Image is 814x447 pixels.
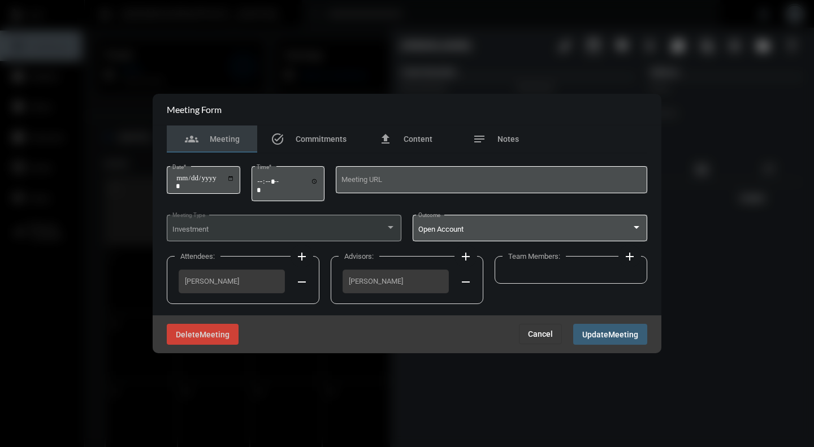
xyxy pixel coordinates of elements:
span: Delete [176,330,200,339]
span: Open Account [418,225,464,233]
mat-icon: add [295,250,309,263]
span: Notes [497,134,519,144]
mat-icon: remove [459,275,473,289]
span: Meeting [608,330,638,339]
mat-icon: task_alt [271,132,284,146]
button: Cancel [519,324,562,344]
span: Commitments [296,134,347,144]
span: Content [404,134,432,144]
mat-icon: groups [185,132,198,146]
span: Investment [172,225,209,233]
button: DeleteMeeting [167,324,239,345]
label: Advisors: [339,252,379,261]
label: Team Members: [503,252,566,261]
span: [PERSON_NAME] [185,277,279,285]
h2: Meeting Form [167,104,222,115]
span: [PERSON_NAME] [349,277,443,285]
mat-icon: remove [295,275,309,289]
span: Meeting [200,330,230,339]
span: Update [582,330,608,339]
mat-icon: add [623,250,637,263]
mat-icon: add [459,250,473,263]
button: UpdateMeeting [573,324,647,345]
span: Meeting [210,134,240,144]
label: Attendees: [175,252,220,261]
span: Cancel [528,329,553,338]
mat-icon: notes [473,132,486,146]
mat-icon: file_upload [379,132,392,146]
